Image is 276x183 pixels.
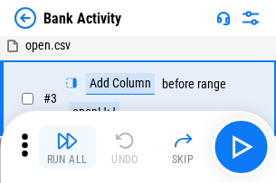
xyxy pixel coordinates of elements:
[240,7,262,29] img: Settings menu
[172,130,194,151] img: Skip
[172,154,195,165] div: Skip
[47,154,88,165] div: Run All
[226,133,255,161] img: Main button
[69,102,119,124] div: open!J:J
[154,125,212,169] button: Skip
[43,91,57,105] span: # 3
[197,78,226,91] div: range
[25,38,71,52] span: open.csv
[14,7,36,29] img: Back
[56,130,78,151] img: Run All
[86,73,155,95] div: Add Column
[43,10,121,27] div: Bank Activity
[162,78,195,91] div: before
[38,125,96,169] button: Run All
[216,11,231,25] img: Support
